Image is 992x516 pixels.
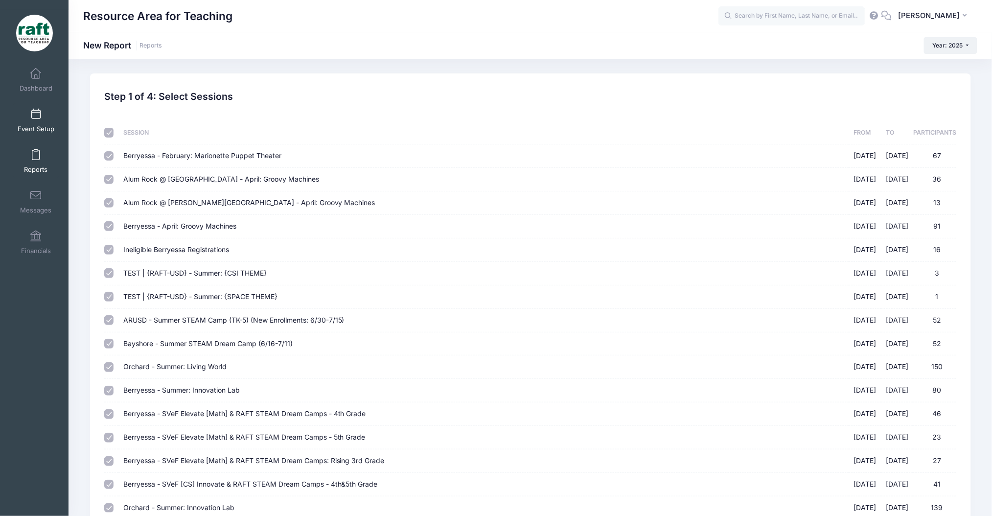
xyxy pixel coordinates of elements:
[913,121,956,144] th: Participants
[913,473,956,496] td: 41
[913,402,956,426] td: 46
[881,402,914,426] td: [DATE]
[913,191,956,215] td: 13
[881,285,914,309] td: [DATE]
[913,449,956,473] td: 27
[849,426,881,449] td: [DATE]
[898,10,960,21] span: [PERSON_NAME]
[123,456,385,465] span: Berryessa - SVeF Elevate [Math] & RAFT STEAM Dream Camps: Rising 3rd Grade
[123,269,267,277] span: TEST | {RAFT-USD} - Summer: {CSI THEME}
[13,103,59,138] a: Event Setup
[123,503,234,512] span: Orchard - Summer: Innovation Lab
[849,168,881,191] td: [DATE]
[881,379,914,402] td: [DATE]
[13,185,59,219] a: Messages
[881,144,914,168] td: [DATE]
[123,362,227,371] span: Orchard - Summer: Living World
[16,15,53,51] img: Resource Area for Teaching
[933,42,963,49] span: Year: 2025
[881,449,914,473] td: [DATE]
[881,355,914,379] td: [DATE]
[913,262,956,285] td: 3
[123,409,366,418] span: Berryessa - SVeF Elevate [Math] & RAFT STEAM Dream Camps - 4th Grade
[123,433,366,441] span: Berryessa - SVeF Elevate [Math] & RAFT STEAM Dream Camps - 5th Grade
[13,63,59,97] a: Dashboard
[881,191,914,215] td: [DATE]
[881,309,914,332] td: [DATE]
[849,215,881,238] td: [DATE]
[139,42,162,49] a: Reports
[881,473,914,496] td: [DATE]
[849,473,881,496] td: [DATE]
[24,165,47,174] span: Reports
[849,332,881,356] td: [DATE]
[913,309,956,332] td: 52
[913,168,956,191] td: 36
[881,121,914,144] th: To
[913,332,956,356] td: 52
[849,379,881,402] td: [DATE]
[881,215,914,238] td: [DATE]
[881,426,914,449] td: [DATE]
[104,91,233,102] h2: Step 1 of 4: Select Sessions
[123,198,375,207] span: Alum Rock @ [PERSON_NAME][GEOGRAPHIC_DATA] - April: Groovy Machines
[118,121,849,144] th: Session
[849,144,881,168] td: [DATE]
[123,316,345,324] span: ARUSD - Summer STEAM Camp (TK-5) (New Enrollments: 6/30-7/15)
[123,339,293,348] span: Bayshore - Summer STEAM Dream Camp (6/16-7/11)
[913,144,956,168] td: 67
[881,168,914,191] td: [DATE]
[13,225,59,259] a: Financials
[913,379,956,402] td: 80
[20,84,52,93] span: Dashboard
[123,175,319,183] span: Alum Rock @ [GEOGRAPHIC_DATA] - April: Groovy Machines
[13,144,59,178] a: Reports
[83,5,232,27] h1: Resource Area for Teaching
[849,262,881,285] td: [DATE]
[913,426,956,449] td: 23
[21,247,51,255] span: Financials
[18,125,54,133] span: Event Setup
[123,480,378,488] span: Berryessa - SVeF [CS] Innovate & RAFT STEAM Dream Camps - 4th&5th Grade
[913,215,956,238] td: 91
[849,285,881,309] td: [DATE]
[849,402,881,426] td: [DATE]
[849,309,881,332] td: [DATE]
[123,222,236,230] span: Berryessa - April: Groovy Machines
[849,238,881,262] td: [DATE]
[123,151,281,160] span: Berryessa - February: Marionette Puppet Theater
[849,449,881,473] td: [DATE]
[123,386,240,394] span: Berryessa - Summer: Innovation Lab
[718,6,865,26] input: Search by First Name, Last Name, or Email...
[849,191,881,215] td: [DATE]
[881,262,914,285] td: [DATE]
[892,5,977,27] button: [PERSON_NAME]
[20,206,51,214] span: Messages
[924,37,977,54] button: Year: 2025
[913,285,956,309] td: 1
[881,238,914,262] td: [DATE]
[83,40,162,50] h1: New Report
[123,292,277,301] span: TEST | {RAFT-USD} - Summer: {SPACE THEME}
[123,245,229,254] span: Ineligible Berryessa Registrations
[913,238,956,262] td: 16
[881,332,914,356] td: [DATE]
[849,121,881,144] th: From
[913,355,956,379] td: 150
[849,355,881,379] td: [DATE]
